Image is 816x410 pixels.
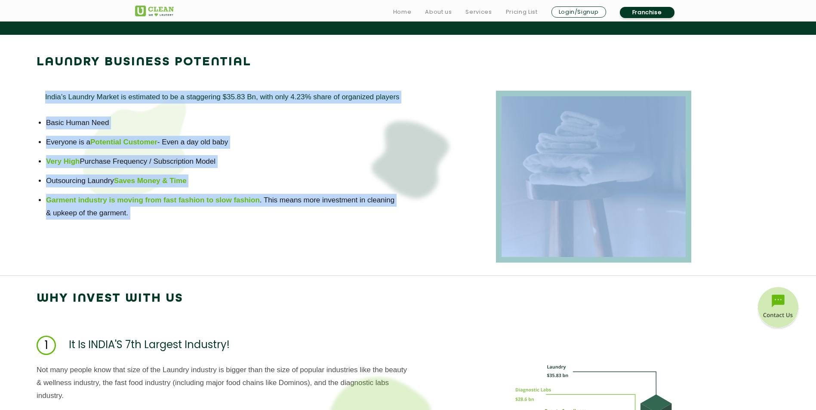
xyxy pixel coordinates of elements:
[135,6,174,16] img: UClean Laundry and Dry Cleaning
[757,287,800,330] img: contact-btn
[46,116,399,129] li: Basic Human Need
[551,6,606,18] a: Login/Signup
[425,7,452,17] a: About us
[46,196,260,204] b: Garment industry is moving from fast fashion to slow fashion
[37,336,56,355] span: 1
[37,52,251,73] p: LAUNDRY BUSINESS POTENTIAL
[69,336,230,355] p: It Is INDIA'S 7th Largest Industry!
[46,157,80,165] b: Very High
[46,136,399,149] li: Everyone is a - Even a day old baby
[46,155,399,168] li: Purchase Frequency / Subscription Model
[496,91,691,263] img: laundry-business
[46,194,399,220] li: . This means more investment in cleaning & upkeep of the garment.
[393,7,412,17] a: Home
[465,7,492,17] a: Services
[45,91,400,104] p: India’s Laundry Market is estimated to be a staggering $35.83 Bn, with only 4.23% share of organi...
[90,138,157,146] b: Potential Customer
[37,288,183,309] p: WHY INVEST WITH US
[114,177,187,185] b: Saves Money & Time
[46,174,399,187] li: Outsourcing Laundry
[620,7,674,18] a: Franchise
[506,7,538,17] a: Pricing List
[37,364,408,402] p: Not many people know that size of the Laundry industry is bigger than the size of popular industr...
